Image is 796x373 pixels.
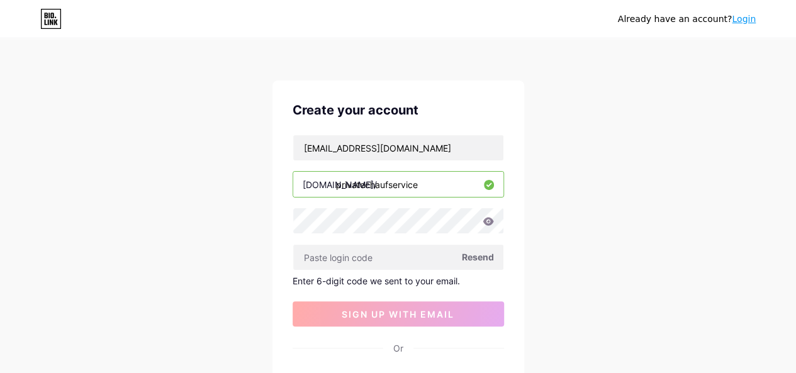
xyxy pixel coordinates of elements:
[732,14,756,24] a: Login
[293,301,504,326] button: sign up with email
[462,250,494,264] span: Resend
[293,135,503,160] input: Email
[393,342,403,355] div: Or
[303,178,377,191] div: [DOMAIN_NAME]/
[618,13,756,26] div: Already have an account?
[293,245,503,270] input: Paste login code
[293,276,504,286] div: Enter 6-digit code we sent to your email.
[293,101,504,120] div: Create your account
[293,172,503,197] input: username
[342,309,454,320] span: sign up with email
